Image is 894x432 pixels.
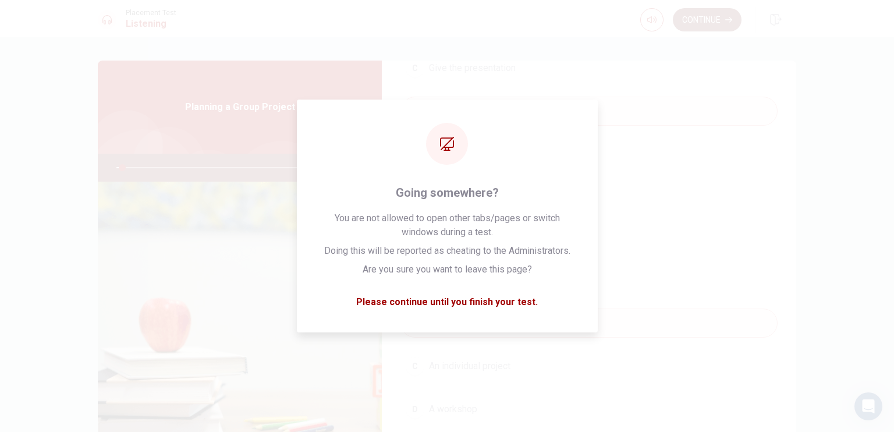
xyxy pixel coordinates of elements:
h4: Question 15 [400,196,778,214]
span: A solo presentation [429,316,509,330]
div: A [406,271,424,289]
h1: Listening [126,17,176,31]
span: Placement Test [126,9,176,17]
span: An individual project [429,359,510,373]
span: 04m 52s [336,154,377,182]
button: Continue [673,8,742,31]
div: B [406,314,424,332]
button: CAn individual project [400,352,778,381]
span: Planning a Group Project [185,100,295,114]
span: Give the presentation [429,61,516,75]
div: C [406,357,424,376]
div: C [406,59,424,77]
span: A workshop [429,402,477,416]
div: Open Intercom Messenger [854,392,882,420]
button: BA solo presentation [400,309,778,338]
span: What type of project are they discussing? [400,228,778,242]
span: Handle the research [429,104,510,118]
div: D [406,400,424,419]
div: D [406,102,424,121]
button: CGive the presentation [400,54,778,83]
span: A group project [429,273,491,287]
button: DA workshop [400,395,778,424]
button: DHandle the research [400,97,778,126]
button: AA group project [400,265,778,295]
